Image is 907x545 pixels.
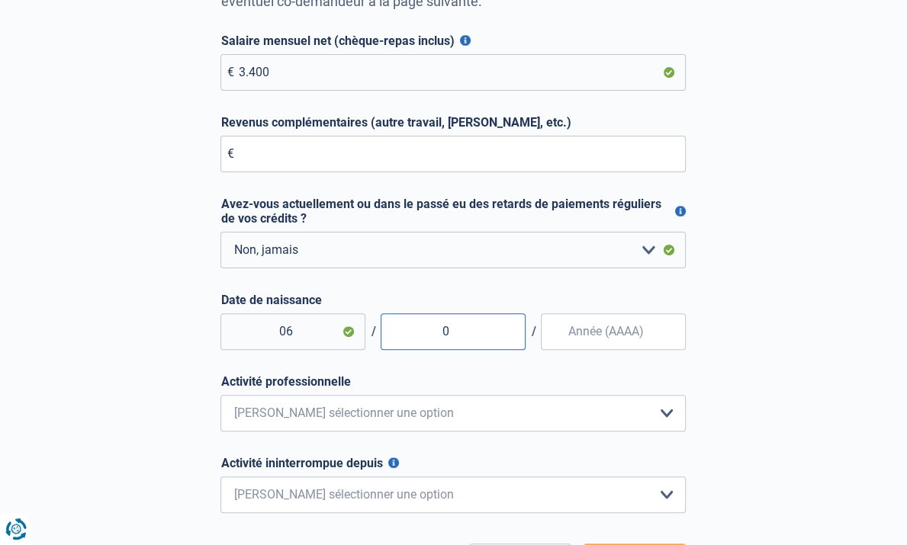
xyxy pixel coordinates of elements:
[220,115,686,130] label: Revenus complémentaires (autre travail, [PERSON_NAME], etc.)
[460,35,471,46] button: Salaire mensuel net (chèque-repas inclus)
[526,324,541,338] span: /
[220,34,686,48] label: Salaire mensuel net (chèque-repas inclus)
[4,281,5,282] img: Advertisement
[220,313,365,350] input: Jour (JJ)
[227,65,233,79] span: €
[220,197,686,226] label: Avez-vous actuellement ou dans le passé eu des retards de paiements réguliers de vos crédits ?
[541,313,686,350] input: Année (AAAA)
[365,324,381,338] span: /
[220,456,686,470] label: Activité ininterrompue depuis
[388,457,399,468] button: Activité ininterrompue depuis
[227,146,233,161] span: €
[675,206,686,216] button: Avez-vous actuellement ou dans le passé eu des retards de paiements réguliers de vos crédits ?
[220,374,686,389] label: Activité professionnelle
[381,313,526,350] input: Mois (MM)
[220,293,686,307] label: Date de naissance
